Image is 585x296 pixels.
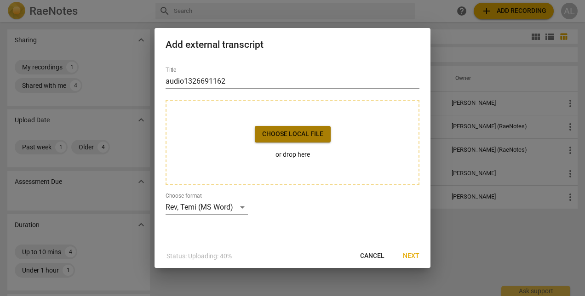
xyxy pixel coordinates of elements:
[360,251,384,261] span: Cancel
[255,150,331,159] p: or drop here
[166,68,176,73] label: Title
[403,251,419,261] span: Next
[262,130,323,139] span: Choose local file
[166,251,232,261] p: Status: Uploading: 40%
[166,194,202,199] label: Choose format
[166,39,419,51] h2: Add external transcript
[166,200,248,215] div: Rev, Temi (MS Word)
